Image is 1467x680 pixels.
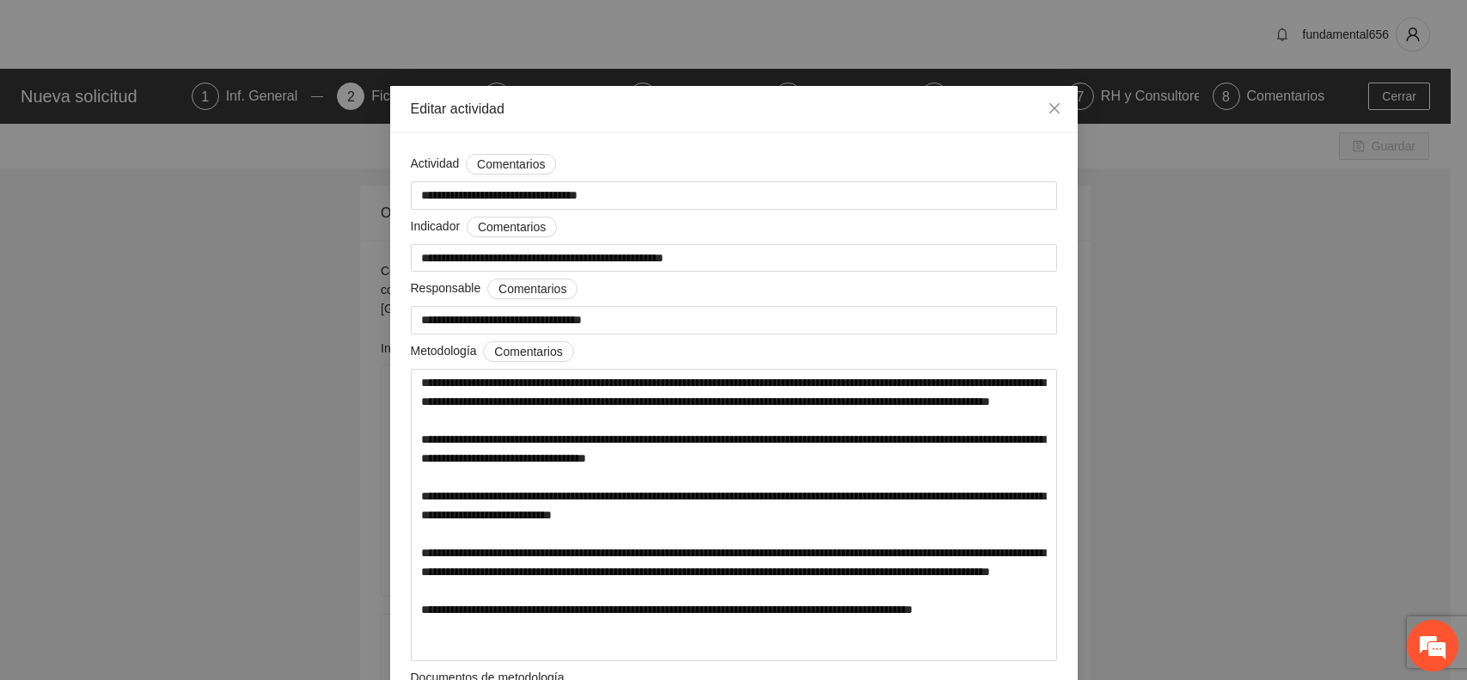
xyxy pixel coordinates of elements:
[411,217,558,237] span: Indicador
[494,342,562,361] span: Comentarios
[411,154,557,175] span: Actividad
[478,217,546,236] span: Comentarios
[411,341,574,362] span: Metodología
[1048,101,1061,115] span: close
[411,100,1057,119] div: Editar actividad
[467,217,557,237] button: Indicador
[483,341,573,362] button: Metodología
[477,155,545,174] span: Comentarios
[498,279,566,298] span: Comentarios
[466,154,556,175] button: Actividad
[411,279,578,299] span: Responsable
[1031,86,1078,132] button: Close
[487,279,578,299] button: Responsable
